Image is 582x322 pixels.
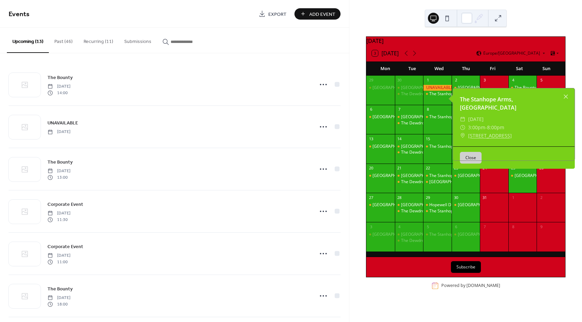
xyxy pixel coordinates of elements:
[47,168,71,174] span: [DATE]
[368,107,374,112] div: 6
[395,202,423,208] div: Gillingham Business Park
[423,91,452,97] div: The Stanhope Arms, Brastead
[515,85,536,91] div: The Bounty
[458,173,577,179] div: [GEOGRAPHIC_DATA] - [PERSON_NAME][GEOGRAPHIC_DATA]
[429,114,511,120] div: The Stanhope Arms, [GEOGRAPHIC_DATA]
[47,174,71,180] span: 13:00
[483,51,540,55] span: Europe/[GEOGRAPHIC_DATA]
[401,208,427,214] div: The Dewdrop
[454,78,459,83] div: 2
[268,11,287,18] span: Export
[47,253,71,259] span: [DATE]
[425,224,430,229] div: 5
[423,114,452,120] div: The Stanhope Arms, Brastead
[366,144,395,149] div: West Yoke Farm
[401,120,427,126] div: The Dewdrop
[369,48,401,58] button: 3[DATE]
[47,285,73,293] a: The Bounty
[294,8,341,20] button: Add Event
[373,85,414,91] div: [GEOGRAPHIC_DATA]
[47,84,71,90] span: [DATE]
[47,90,71,96] span: 14:00
[425,136,430,141] div: 15
[47,200,83,208] a: Corporate Event
[482,195,487,200] div: 31
[452,232,480,237] div: Medway City Estate - Sir Thomas Longley Road
[397,107,402,112] div: 7
[423,232,452,237] div: The Stanhope Arms, Brastead
[506,62,533,76] div: Sat
[539,78,544,83] div: 5
[395,149,423,155] div: The Dewdrop
[47,210,71,216] span: [DATE]
[47,74,73,81] a: The Bounty
[452,173,480,179] div: Medway City Estate - Sir Thomas Longley Road
[425,107,430,112] div: 8
[401,91,427,97] div: The Dewdrop
[452,202,480,208] div: Medway City Estate - Sir Thomas Longley Road
[395,85,423,91] div: Gillingham Business Park
[510,78,516,83] div: 4
[395,232,423,237] div: Gillingham Business Park
[372,62,399,76] div: Mon
[47,295,71,301] span: [DATE]
[423,208,452,214] div: The Stanhope Arms, Brastead
[401,149,427,155] div: The Dewdrop
[508,85,537,91] div: The Bounty
[401,238,427,244] div: The Dewdrop
[454,195,459,200] div: 30
[451,261,481,273] button: Subscribe
[460,132,465,140] div: ​
[366,37,565,45] div: [DATE]
[482,78,487,83] div: 3
[468,132,512,140] a: [STREET_ADDRESS]
[47,243,83,251] span: Corporate Event
[254,8,292,20] a: Export
[366,85,395,91] div: West Yoke Farm
[482,166,487,171] div: 24
[368,78,374,83] div: 29
[468,123,485,132] span: 3:00pm
[401,173,443,179] div: [GEOGRAPHIC_DATA]
[309,11,335,18] span: Add Event
[423,173,452,179] div: The Stanhope Arms, Brastead
[515,173,556,179] div: [GEOGRAPHIC_DATA]
[368,195,374,200] div: 27
[423,179,452,185] div: Halfway Houses Primary School
[429,144,511,149] div: The Stanhope Arms, [GEOGRAPHIC_DATA]
[429,179,471,185] div: [GEOGRAPHIC_DATA]
[78,28,119,52] button: Recurring (11)
[466,283,500,289] a: [DOMAIN_NAME]
[366,232,395,237] div: West Yoke Farm
[423,85,452,91] div: UNAVAILABLE
[460,115,465,123] div: ​
[539,166,544,171] div: 26
[47,201,83,208] span: Corporate Event
[47,120,78,127] span: UNAVAILABLE
[458,202,577,208] div: [GEOGRAPHIC_DATA] - [PERSON_NAME][GEOGRAPHIC_DATA]
[452,85,480,91] div: Medway City Estate - Sir Thomas Longley Road
[429,208,511,214] div: The Stanhope Arms, [GEOGRAPHIC_DATA]
[454,166,459,171] div: 23
[366,202,395,208] div: West Yoke Farm
[47,159,73,166] span: The Bounty
[508,173,537,179] div: Bey View Garden Centre
[401,179,427,185] div: The Dewdrop
[373,173,414,179] div: [GEOGRAPHIC_DATA]
[47,158,73,166] a: The Bounty
[423,144,452,149] div: The Stanhope Arms, Brastead
[395,173,423,179] div: Gillingham Business Park
[366,173,395,179] div: West Yoke Farm
[366,114,395,120] div: West Yoke Farm
[533,62,560,76] div: Sun
[429,173,511,179] div: The Stanhope Arms, [GEOGRAPHIC_DATA]
[399,62,425,76] div: Tue
[397,136,402,141] div: 14
[9,8,30,21] span: Events
[425,62,452,76] div: Wed
[368,224,374,229] div: 3
[373,202,414,208] div: [GEOGRAPHIC_DATA]
[487,123,504,132] span: 8:00pm
[510,166,516,171] div: 25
